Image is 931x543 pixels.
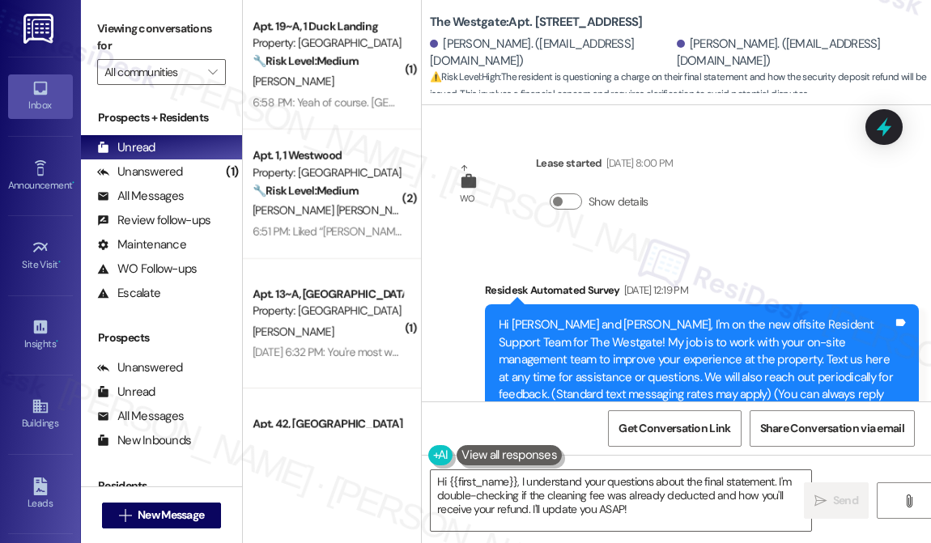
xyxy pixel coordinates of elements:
[8,74,73,118] a: Inbox
[460,190,475,207] div: WO
[253,35,402,52] div: Property: [GEOGRAPHIC_DATA]
[119,509,131,522] i: 
[430,36,673,70] div: [PERSON_NAME]. ([EMAIL_ADDRESS][DOMAIN_NAME])
[8,392,73,436] a: Buildings
[536,155,673,177] div: Lease started
[253,325,334,339] span: [PERSON_NAME]
[253,53,358,68] strong: 🔧 Risk Level: Medium
[677,36,920,70] div: [PERSON_NAME]. ([EMAIL_ADDRESS][DOMAIN_NAME])
[97,236,186,253] div: Maintenance
[253,164,402,181] div: Property: [GEOGRAPHIC_DATA]
[208,66,217,78] i: 
[589,193,648,210] label: Show details
[97,16,226,59] label: Viewing conversations for
[72,177,74,189] span: •
[104,59,200,85] input: All communities
[8,234,73,278] a: Site Visit •
[253,415,402,432] div: Apt. 42, [GEOGRAPHIC_DATA]
[814,494,827,507] i: 
[253,345,632,359] div: [DATE] 6:32 PM: You're most welcome. Feel free to contact us if anything pops up.
[81,109,242,126] div: Prospects + Residents
[222,159,242,185] div: (1)
[253,286,402,303] div: Apt. 13~A, [GEOGRAPHIC_DATA] (new)
[8,313,73,357] a: Insights •
[253,203,422,218] span: [PERSON_NAME] [PERSON_NAME]
[619,420,730,437] span: Get Conversation Link
[620,282,688,299] div: [DATE] 12:19 PM
[253,74,334,88] span: [PERSON_NAME]
[97,261,197,278] div: WO Follow-ups
[430,70,500,83] strong: ⚠️ Risk Level: High
[431,470,811,531] textarea: Hi {{first_name}}, I understand your questions about the final statement. I'm double-checking if ...
[903,494,915,507] i: 
[97,285,160,302] div: Escalate
[8,473,73,516] a: Leads
[253,147,402,164] div: Apt. 1, 1 Westwood
[97,384,155,401] div: Unread
[253,303,402,320] div: Property: [GEOGRAPHIC_DATA]
[81,329,242,346] div: Prospects
[760,420,904,437] span: Share Conversation via email
[138,507,204,524] span: New Message
[102,503,222,528] button: New Message
[833,492,858,509] span: Send
[253,183,358,197] strong: 🔧 Risk Level: Medium
[97,188,184,205] div: All Messages
[97,432,191,449] div: New Inbounds
[430,14,643,31] b: The Westgate: Apt. [STREET_ADDRESS]
[97,359,183,376] div: Unanswered
[499,316,893,421] div: Hi [PERSON_NAME] and [PERSON_NAME], I'm on the new offsite Resident Support Team for The Westgate...
[430,69,931,104] span: : The resident is questioning a charge on their final statement and how the security deposit refu...
[804,482,869,519] button: Send
[253,18,402,35] div: Apt. 19~A, 1 Duck Landing
[602,155,674,172] div: [DATE] 8:00 PM
[58,257,61,268] span: •
[81,477,242,494] div: Residents
[608,410,741,447] button: Get Conversation Link
[56,336,58,347] span: •
[23,14,57,44] img: ResiDesk Logo
[97,163,183,180] div: Unanswered
[750,410,915,447] button: Share Conversation via email
[485,282,919,304] div: Residesk Automated Survey
[97,212,210,229] div: Review follow-ups
[97,139,155,156] div: Unread
[97,408,184,425] div: All Messages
